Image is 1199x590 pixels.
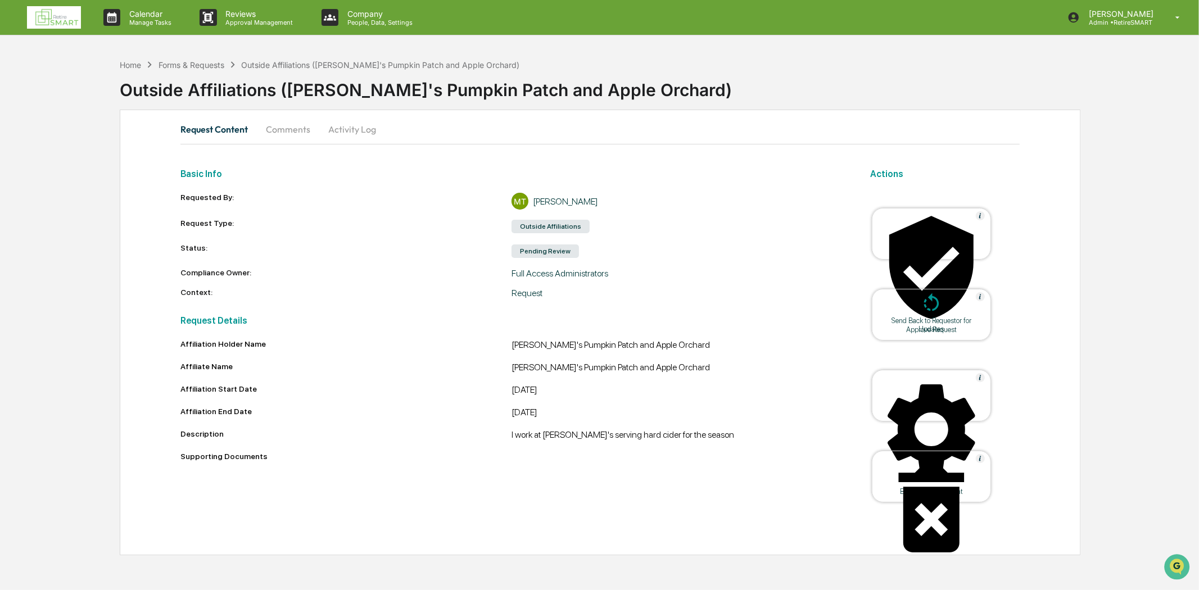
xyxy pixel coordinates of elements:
p: [PERSON_NAME] [1080,9,1159,19]
img: logo [27,6,81,29]
div: secondary tabs example [180,116,1020,143]
div: 🗄️ [82,143,91,152]
img: Help [976,373,985,382]
div: [DATE] [512,384,843,398]
div: [PERSON_NAME] [533,196,598,207]
div: Request [512,288,843,298]
button: Activity Log [319,116,385,143]
p: Reviews [217,9,299,19]
div: [PERSON_NAME]'s Pumpkin Patch and Apple Orchard [512,362,843,375]
div: Send Back to Requestor for Updates [881,316,982,333]
div: Request Type: [180,219,512,234]
div: Forms & Requests [159,60,224,70]
div: Outside Affiliations [512,220,590,233]
div: 🖐️ [11,143,20,152]
p: Company [338,9,418,19]
div: Affiliation Holder Name [180,339,512,348]
div: [DATE] [512,407,843,420]
div: Description [180,429,512,438]
div: Status: [180,243,512,259]
div: Supporting Documents [180,452,843,461]
h2: Request Details [180,315,843,326]
span: Pylon [112,190,136,199]
div: Affiliation End Date [180,407,512,416]
div: 🔎 [11,164,20,173]
button: Request Content [180,116,257,143]
a: Powered byPylon [79,190,136,199]
span: Preclearance [22,142,73,153]
span: Attestations [93,142,139,153]
div: Context: [180,288,512,298]
div: Outside Affiliations ([PERSON_NAME]'s Pumpkin Patch and Apple Orchard) [120,71,1199,100]
div: Pending Review [512,244,579,258]
h2: Basic Info [180,169,843,179]
div: Affiliation Start Date [180,384,512,393]
img: Help [976,292,985,301]
div: Outside Affiliations ([PERSON_NAME]'s Pumpkin Patch and Apple Orchard) [241,60,519,70]
a: 🖐️Preclearance [7,137,77,157]
div: Full Access Administrators [512,268,843,279]
img: Help [976,211,985,220]
div: Home [120,60,141,70]
div: Affiliate Name [180,362,512,371]
p: Admin • RetireSMART [1080,19,1159,26]
div: [PERSON_NAME]'s Pumpkin Patch and Apple Orchard [512,339,843,353]
img: 1746055101610-c473b297-6a78-478c-a979-82029cc54cd1 [11,86,31,106]
a: 🗄️Attestations [77,137,144,157]
h2: Actions [870,169,1020,179]
button: Start new chat [191,89,205,103]
p: How can we help? [11,24,205,42]
p: Approval Management [217,19,299,26]
div: Compliance Owner: [180,268,512,279]
div: Requested By: [180,193,512,210]
div: MT [512,193,528,210]
button: Comments [257,116,319,143]
p: People, Data, Settings [338,19,418,26]
p: Calendar [120,9,177,19]
iframe: Open customer support [1163,553,1193,583]
p: Manage Tasks [120,19,177,26]
a: 🔎Data Lookup [7,158,75,179]
div: We're available if you need us! [38,97,142,106]
div: I work at [PERSON_NAME]'s serving hard cider for the season [512,429,843,443]
div: Start new chat [38,86,184,97]
span: Data Lookup [22,163,71,174]
img: Help [976,454,985,463]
